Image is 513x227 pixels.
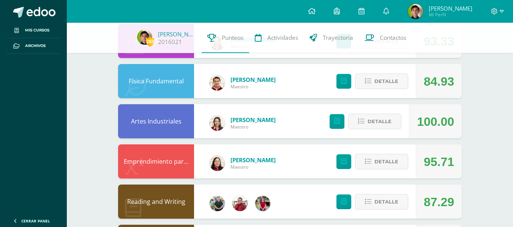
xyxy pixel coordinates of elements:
[230,124,276,130] span: Maestro
[249,23,304,53] a: Actividades
[210,156,225,171] img: c6b4b3f06f981deac34ce0a071b61492.png
[232,196,248,211] img: 4433c8ec4d0dcbe293dd19cfa8535420.png
[230,76,276,83] a: [PERSON_NAME]
[429,5,472,12] span: [PERSON_NAME]
[255,196,270,211] img: ea60e6a584bd98fae00485d881ebfd6b.png
[158,30,196,38] a: [PERSON_NAME]
[424,64,454,99] div: 84.93
[355,194,408,210] button: Detalle
[118,185,194,219] div: Reading and Writing
[25,43,46,49] span: Archivos
[355,74,408,89] button: Detalle
[424,185,454,219] div: 87.29
[118,64,194,98] div: Física Fundamental
[202,23,249,53] a: Punteos
[417,105,454,139] div: 100.00
[118,104,194,138] div: Artes Industriales
[408,4,423,19] img: 0a54c271053640bc7d5583f8cc83ce1f.png
[210,116,225,131] img: 08cdfe488ee6e762f49c3a355c2599e7.png
[158,38,182,46] a: 2016021
[230,116,276,124] a: [PERSON_NAME]
[6,23,61,38] a: Mis cursos
[380,34,406,42] span: Contactos
[323,34,353,42] span: Trayectoria
[359,23,412,53] a: Contactos
[118,144,194,178] div: Emprendimiento para la productividad
[230,156,276,164] a: [PERSON_NAME]
[304,23,359,53] a: Trayectoria
[137,30,152,45] img: 0a54c271053640bc7d5583f8cc83ce1f.png
[230,83,276,90] span: Maestro
[6,38,61,54] a: Archivos
[210,196,225,211] img: d3b263647c2d686994e508e2c9b90e59.png
[424,145,454,179] div: 95.71
[355,154,408,169] button: Detalle
[374,155,398,169] span: Detalle
[25,27,49,33] span: Mis cursos
[146,37,154,46] span: 283
[222,34,243,42] span: Punteos
[230,164,276,170] span: Maestro
[21,218,50,224] span: Cerrar panel
[374,195,398,209] span: Detalle
[210,75,225,91] img: 76b79572e868f347d82537b4f7bc2cf5.png
[348,114,401,129] button: Detalle
[267,34,298,42] span: Actividades
[374,74,398,88] span: Detalle
[368,114,391,128] span: Detalle
[429,11,472,18] span: Mi Perfil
